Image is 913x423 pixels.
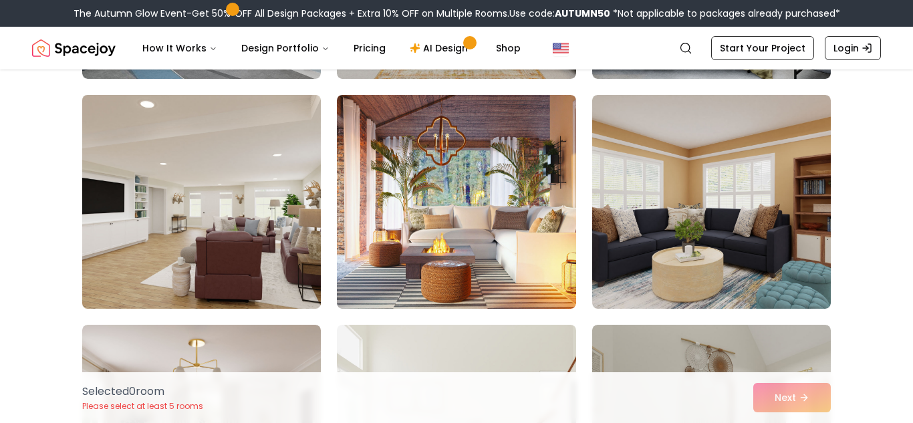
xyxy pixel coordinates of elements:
a: AI Design [399,35,483,61]
img: Room room-6 [592,95,831,309]
a: Pricing [343,35,396,61]
img: Room room-4 [76,90,327,314]
a: Login [825,36,881,60]
a: Spacejoy [32,35,116,61]
div: The Autumn Glow Event-Get 50% OFF All Design Packages + Extra 10% OFF on Multiple Rooms. [74,7,840,20]
nav: Global [32,27,881,69]
p: Selected 0 room [82,384,203,400]
nav: Main [132,35,531,61]
p: Please select at least 5 rooms [82,401,203,412]
img: Room room-5 [337,95,575,309]
b: AUTUMN50 [555,7,610,20]
button: Design Portfolio [231,35,340,61]
a: Start Your Project [711,36,814,60]
span: Use code: [509,7,610,20]
a: Shop [485,35,531,61]
button: How It Works [132,35,228,61]
img: United States [553,40,569,56]
img: Spacejoy Logo [32,35,116,61]
span: *Not applicable to packages already purchased* [610,7,840,20]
